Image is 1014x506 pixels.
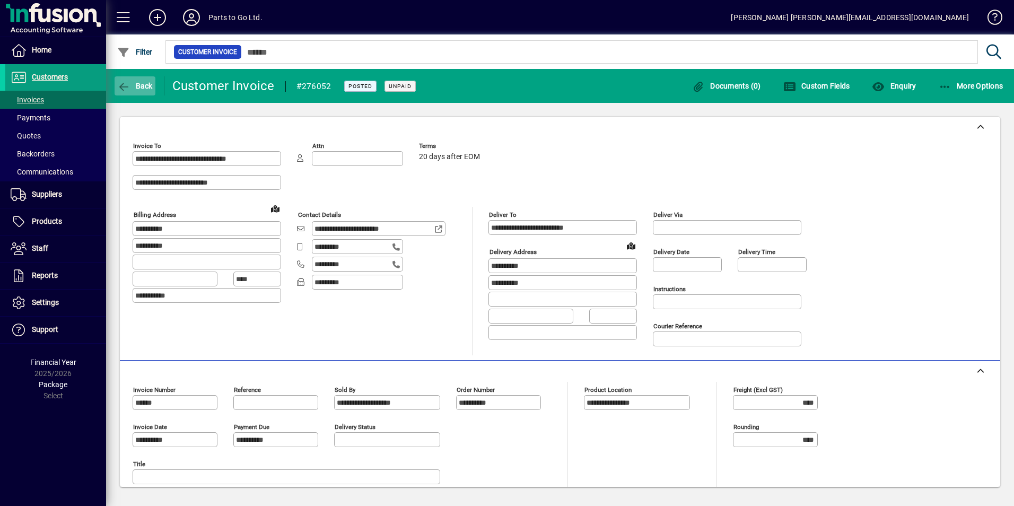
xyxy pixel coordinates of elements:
a: Products [5,208,106,235]
button: Enquiry [869,76,919,95]
span: Financial Year [30,358,76,367]
button: Profile [174,8,208,27]
span: Reports [32,271,58,280]
span: Customers [32,73,68,81]
a: Reports [5,263,106,289]
a: Communications [5,163,106,181]
mat-label: Invoice date [133,423,167,431]
button: More Options [936,76,1006,95]
a: Knowledge Base [980,2,1001,37]
span: Documents (0) [692,82,761,90]
button: Documents (0) [689,76,764,95]
span: Posted [348,83,372,90]
span: Filter [117,48,153,56]
span: 20 days after EOM [419,153,480,161]
div: [PERSON_NAME] [PERSON_NAME][EMAIL_ADDRESS][DOMAIN_NAME] [731,9,969,26]
a: Support [5,317,106,343]
span: Back [117,82,153,90]
mat-label: Courier Reference [653,322,702,330]
mat-label: Sold by [335,386,355,394]
app-page-header-button: Back [106,76,164,95]
mat-label: Product location [584,386,632,394]
span: Quotes [11,132,41,140]
div: #276052 [296,78,331,95]
a: Suppliers [5,181,106,208]
a: Backorders [5,145,106,163]
button: Filter [115,42,155,62]
span: Package [39,380,67,389]
mat-label: Invoice number [133,386,176,394]
span: Suppliers [32,190,62,198]
mat-label: Rounding [733,423,759,431]
button: Add [141,8,174,27]
mat-label: Freight (excl GST) [733,386,783,394]
span: Communications [11,168,73,176]
mat-label: Delivery time [738,248,775,256]
a: Settings [5,290,106,316]
span: Enquiry [872,82,916,90]
span: Backorders [11,150,55,158]
a: Home [5,37,106,64]
mat-label: Deliver via [653,211,683,219]
mat-label: Delivery date [653,248,689,256]
a: View on map [267,200,284,217]
span: Payments [11,114,50,122]
span: Staff [32,244,48,252]
mat-label: Order number [457,386,495,394]
mat-label: Attn [312,142,324,150]
mat-label: Invoice To [133,142,161,150]
a: Quotes [5,127,106,145]
span: Invoices [11,95,44,104]
mat-label: Reference [234,386,261,394]
span: More Options [939,82,1003,90]
mat-label: Delivery status [335,423,375,431]
span: Customer Invoice [178,47,237,57]
span: Terms [419,143,483,150]
div: Parts to Go Ltd. [208,9,263,26]
span: Settings [32,298,59,307]
mat-label: Instructions [653,285,686,293]
a: Payments [5,109,106,127]
a: View on map [623,237,640,254]
span: Support [32,325,58,334]
span: Products [32,217,62,225]
button: Custom Fields [781,76,853,95]
a: Invoices [5,91,106,109]
a: Staff [5,235,106,262]
span: Home [32,46,51,54]
button: Back [115,76,155,95]
span: Unpaid [389,83,412,90]
div: Customer Invoice [172,77,275,94]
mat-label: Title [133,460,145,468]
mat-label: Payment due [234,423,269,431]
span: Custom Fields [783,82,850,90]
mat-label: Deliver To [489,211,517,219]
